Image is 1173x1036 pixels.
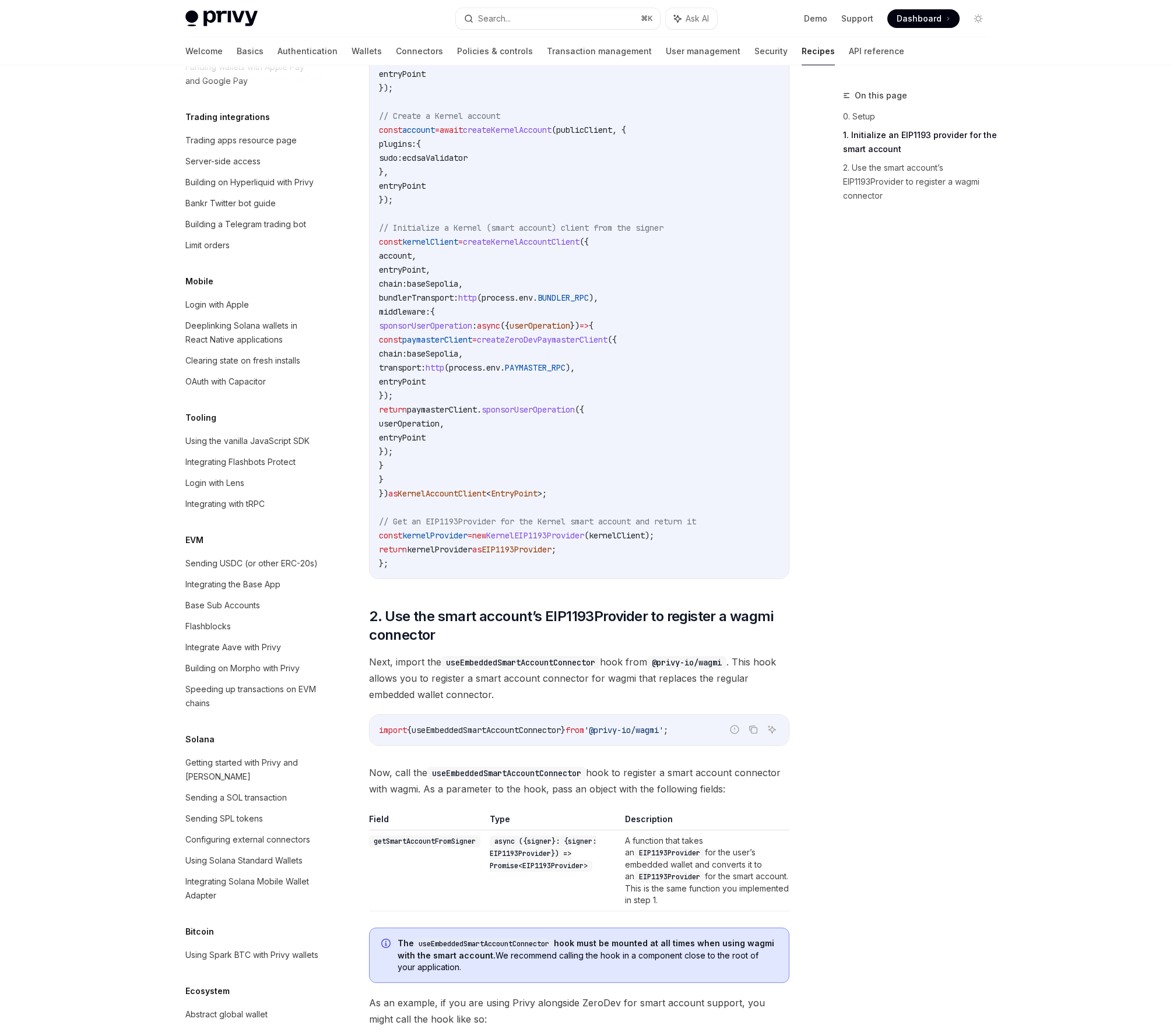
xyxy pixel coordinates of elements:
span: sponsorUserOperation [482,404,575,415]
div: Limit orders [185,238,230,252]
th: Type [485,813,620,830]
span: . [533,293,538,303]
span: env [519,293,533,303]
a: Using the vanilla JavaScript SDK [176,431,325,452]
a: Policies & controls [457,37,533,65]
div: Server-side access [185,154,261,168]
code: useEmbeddedSmartAccountConnector [427,767,586,780]
span: , [440,418,444,429]
div: Building a Telegram trading bot [185,217,306,231]
button: Report incorrect code [727,722,742,737]
a: Building on Hyperliquid with Privy [176,172,325,193]
span: { [430,306,435,317]
span: as [472,544,482,555]
span: const [379,237,402,247]
div: Bankr Twitter bot guide [185,196,276,210]
span: Next, import the hook from . This hook allows you to register a smart account connector for wagmi... [369,654,789,703]
a: Integrate Aave with Privy [176,637,325,658]
span: ({ [500,320,510,331]
h5: Trading integrations [185,110,270,124]
span: from [566,725,584,735]
a: Building on Morpho with Privy [176,658,325,679]
span: entryPoint [379,376,426,387]
a: Transaction management [547,37,652,65]
strong: The hook must be mounted at all times when using wagmi with the smart account. [398,938,774,960]
span: }) [570,320,580,331]
span: ⌘ K [641,14,653,23]
button: Search...⌘K [456,8,660,29]
span: import [379,725,407,735]
span: }; [379,558,388,569]
svg: Info [381,939,393,950]
a: Using Solana Standard Wallets [176,850,325,871]
div: Sending USDC (or other ERC-20s) [185,556,318,570]
span: Dashboard [897,13,942,24]
span: : [472,320,477,331]
span: => [580,320,589,331]
div: Base Sub Accounts [185,598,260,612]
span: userOperation [510,320,570,331]
span: ), [589,293,598,303]
span: const [379,125,402,135]
span: kernelClient [589,530,645,541]
span: { [589,320,593,331]
span: 2. Use the smart account’s EIP1193Provider to register a wagmi connector [369,607,789,644]
span: chain: [379,348,407,359]
span: Now, call the hook to register a smart account connector with wagmi. As a parameter to the hook, ... [369,764,789,797]
div: Sending SPL tokens [185,812,263,826]
span: process [449,362,482,373]
code: useEmbeddedSmartAccountConnector [441,656,600,669]
button: Copy the contents from the code block [746,722,761,737]
div: Integrate Aave with Privy [185,640,281,654]
span: = [458,237,463,247]
div: Integrating with tRPC [185,497,265,511]
span: PAYMASTER_RPC [505,362,566,373]
a: Demo [804,13,827,24]
span: ( [444,362,449,373]
span: baseSepolia [407,279,458,289]
code: @privy-io/wagmi [647,656,726,669]
span: createKernelAccount [463,125,552,135]
code: EIP1193Provider [634,871,705,883]
span: publicClient [556,125,612,135]
span: }); [379,390,393,401]
span: . [482,362,486,373]
span: Ask AI [686,13,709,24]
code: getSmartAccountFromSigner [369,836,480,847]
div: Login with Apple [185,298,249,312]
a: Dashboard [887,9,960,28]
a: Sending USDC (or other ERC-20s) [176,553,325,574]
span: . [477,404,482,415]
div: Using the vanilla JavaScript SDK [185,434,310,448]
a: Speeding up transactions on EVM chains [176,679,325,714]
span: account [402,125,435,135]
span: . [514,293,519,303]
h5: EVM [185,533,203,547]
span: } [379,460,384,471]
div: Configuring external connectors [185,833,310,847]
span: EIP1193Provider [482,544,552,555]
span: sponsorUserOperation [379,320,472,331]
a: Integrating Solana Mobile Wallet Adapter [176,871,325,906]
span: On this page [855,89,907,103]
span: >; [538,488,547,499]
div: Using Solana Standard Wallets [185,854,303,868]
span: < [486,488,491,499]
span: . [500,362,505,373]
a: Flashblocks [176,616,325,637]
div: Deeplinking Solana wallets in React Native applications [185,319,318,347]
span: , [458,348,463,359]
span: return [379,544,407,555]
div: Integrating Flashbots Protect [185,455,296,469]
a: Bankr Twitter bot guide [176,193,325,214]
span: }); [379,446,393,457]
span: ({ [575,404,584,415]
th: Field [369,813,485,830]
div: OAuth with Capacitor [185,375,266,389]
a: Basics [237,37,264,65]
span: KernelEIP1193Provider [486,530,584,541]
span: '@privy-io/wagmi' [584,725,663,735]
a: Integrating Flashbots Protect [176,452,325,473]
span: , [426,265,430,275]
div: Getting started with Privy and [PERSON_NAME] [185,756,318,784]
